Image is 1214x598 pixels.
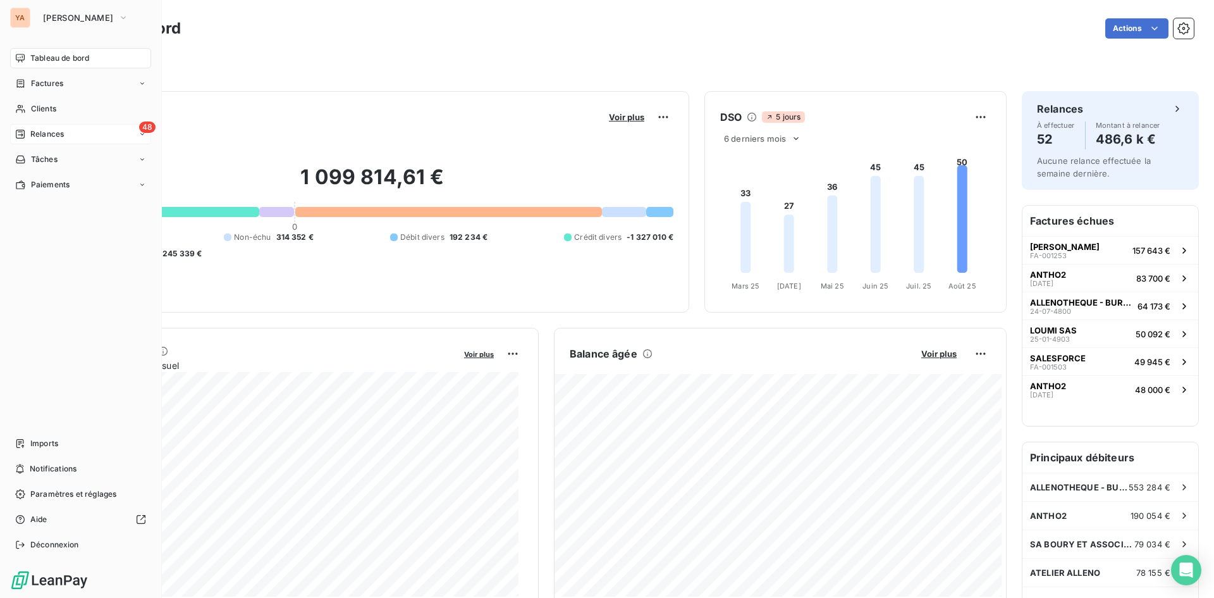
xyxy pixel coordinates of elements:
[1136,568,1170,578] span: 78 155 €
[1134,357,1170,367] span: 49 945 €
[1096,121,1160,129] span: Montant à relancer
[948,282,976,290] tspan: Août 25
[292,221,297,232] span: 0
[234,232,271,243] span: Non-échu
[1022,236,1198,264] button: [PERSON_NAME]FA-001253157 643 €
[31,103,56,115] span: Clients
[1022,292,1198,320] button: ALLENOTHEQUE - BURGER PERE & FILS24-07-480064 173 €
[30,53,89,64] span: Tableau de bord
[10,175,151,195] a: Paiements
[10,509,151,530] a: Aide
[31,179,70,190] span: Paiements
[570,346,637,361] h6: Balance âgée
[1030,325,1077,335] span: LOUMI SAS
[10,149,151,170] a: Tâches
[1030,353,1086,363] span: SALESFORCE
[1134,539,1170,549] span: 79 034 €
[71,165,673,202] h2: 1 099 814,61 €
[31,154,58,165] span: Tâches
[1022,206,1198,236] h6: Factures échues
[1030,280,1053,287] span: [DATE]
[1136,329,1170,339] span: 50 092 €
[31,78,63,89] span: Factures
[1037,121,1075,129] span: À effectuer
[1022,320,1198,347] button: LOUMI SAS25-01-490350 092 €
[159,248,202,259] span: -245 339 €
[10,99,151,119] a: Clients
[821,282,844,290] tspan: Mai 25
[30,463,77,475] span: Notifications
[10,48,151,68] a: Tableau de bord
[30,514,47,525] span: Aide
[1030,482,1129,492] span: ALLENOTHEQUE - BURGER PERE & FILS
[1030,270,1066,280] span: ANTHO2
[1030,252,1067,259] span: FA-001253
[10,433,151,454] a: Imports
[1037,156,1151,178] span: Aucune relance effectuée la semaine dernière.
[627,232,673,243] span: -1 327 010 €
[777,282,801,290] tspan: [DATE]
[574,232,622,243] span: Crédit divers
[139,121,156,133] span: 48
[1131,511,1170,521] span: 190 054 €
[464,350,494,359] span: Voir plus
[605,111,648,123] button: Voir plus
[1030,381,1066,391] span: ANTHO2
[1022,442,1198,473] h6: Principaux débiteurs
[1136,273,1170,283] span: 83 700 €
[10,484,151,504] a: Paramètres et réglages
[10,124,151,144] a: 48Relances
[276,232,314,243] span: 314 352 €
[30,489,116,500] span: Paramètres et réglages
[1037,101,1083,116] h6: Relances
[10,570,89,590] img: Logo LeanPay
[732,282,759,290] tspan: Mars 25
[1030,568,1100,578] span: ATELIER ALLENO
[10,73,151,94] a: Factures
[762,111,804,123] span: 5 jours
[609,112,644,122] span: Voir plus
[71,359,455,372] span: Chiffre d'affaires mensuel
[1030,363,1067,371] span: FA-001503
[30,539,79,551] span: Déconnexion
[1030,242,1100,252] span: [PERSON_NAME]
[30,128,64,140] span: Relances
[30,438,58,449] span: Imports
[1105,18,1168,39] button: Actions
[1030,391,1053,399] span: [DATE]
[862,282,888,290] tspan: Juin 25
[1171,555,1201,585] div: Open Intercom Messenger
[1135,385,1170,395] span: 48 000 €
[1132,246,1170,256] span: 157 643 €
[1096,129,1160,149] h4: 486,6 k €
[1022,264,1198,292] button: ANTHO2[DATE]83 700 €
[906,282,931,290] tspan: Juil. 25
[724,134,786,144] span: 6 derniers mois
[1037,129,1075,149] h4: 52
[10,8,30,28] div: YA
[921,349,957,359] span: Voir plus
[720,109,742,125] h6: DSO
[400,232,445,243] span: Débit divers
[1030,308,1071,315] span: 24-07-4800
[1022,347,1198,375] button: SALESFORCEFA-00150349 945 €
[450,232,487,243] span: 192 234 €
[460,348,498,359] button: Voir plus
[1030,335,1070,343] span: 25-01-4903
[1137,301,1170,311] span: 64 173 €
[43,13,113,23] span: [PERSON_NAME]
[1129,482,1170,492] span: 553 284 €
[1030,511,1067,521] span: ANTHO2
[917,348,960,359] button: Voir plus
[1022,375,1198,403] button: ANTHO2[DATE]48 000 €
[1030,297,1132,308] span: ALLENOTHEQUE - BURGER PERE & FILS
[1030,539,1134,549] span: SA BOURY ET ASSOCIES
